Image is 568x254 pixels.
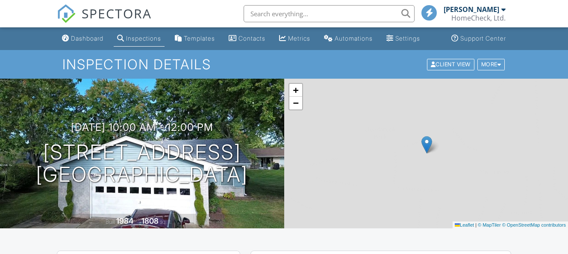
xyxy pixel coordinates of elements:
[478,222,501,227] a: © MapTiler
[71,35,103,42] div: Dashboard
[171,31,218,47] a: Templates
[383,31,424,47] a: Settings
[238,35,265,42] div: Contacts
[321,31,376,47] a: Automations (Basic)
[455,222,474,227] a: Leaflet
[141,216,159,225] div: 1808
[288,35,310,42] div: Metrics
[427,59,474,70] div: Client View
[477,59,505,70] div: More
[57,4,76,23] img: The Best Home Inspection Software - Spectora
[502,222,566,227] a: © OpenStreetMap contributors
[36,141,248,186] h1: [STREET_ADDRESS] [GEOGRAPHIC_DATA]
[160,219,172,225] span: sq. ft.
[244,5,415,22] input: Search everything...
[444,5,499,14] div: [PERSON_NAME]
[451,14,506,22] div: HomeCheck, Ltd.
[460,35,506,42] div: Support Center
[448,31,509,47] a: Support Center
[293,85,298,95] span: +
[116,216,133,225] div: 1984
[126,35,161,42] div: Inspections
[289,97,302,109] a: Zoom out
[114,31,165,47] a: Inspections
[335,35,373,42] div: Automations
[475,222,477,227] span: |
[225,31,269,47] a: Contacts
[57,12,152,30] a: SPECTORA
[289,84,302,97] a: Zoom in
[59,31,107,47] a: Dashboard
[395,35,420,42] div: Settings
[184,35,215,42] div: Templates
[71,121,213,133] h3: [DATE] 10:00 am - 12:00 pm
[106,219,115,225] span: Built
[82,4,152,22] span: SPECTORA
[421,136,432,154] img: Marker
[276,31,314,47] a: Metrics
[293,97,298,108] span: −
[62,57,506,72] h1: Inspection Details
[426,61,477,67] a: Client View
